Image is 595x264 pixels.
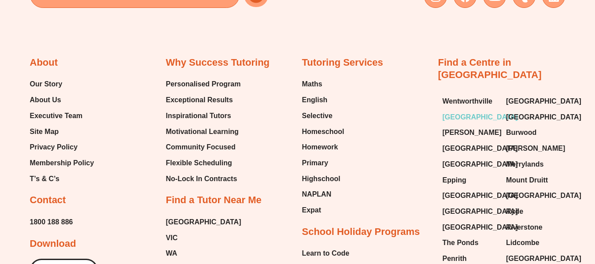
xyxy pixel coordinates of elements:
[114,173,119,178] span: 
[302,141,344,154] a: Homework
[443,189,497,202] a: [GEOGRAPHIC_DATA]
[443,142,518,155] span: [GEOGRAPHIC_DATA]
[443,95,493,108] span: Wentworthville
[443,236,497,249] a: The Ponds
[506,205,561,218] a: Ryde
[443,189,518,202] span: [GEOGRAPHIC_DATA]
[506,142,565,155] span: [PERSON_NAME]
[302,247,350,260] span: Learn to Code
[30,78,63,91] span: Our Story
[166,93,241,107] a: Exceptional Results
[129,106,245,110] span: $OOULJKWV5HVHUYHG/LWHUDF\6FKRRO5HDGLQHVV3URJUDP
[30,216,73,229] a: 1800 188 886
[92,173,96,178] span: K
[302,204,322,217] span: Expat
[100,173,104,178] span: H
[506,189,561,202] a: [GEOGRAPHIC_DATA]
[30,125,94,138] a: Site Map
[302,226,420,238] h2: School Holiday Programs
[302,156,344,170] a: Primary
[443,158,497,171] a: [GEOGRAPHIC_DATA]
[443,142,497,155] a: [GEOGRAPHIC_DATA]
[443,205,497,218] a: [GEOGRAPHIC_DATA]
[30,93,61,107] span: About Us
[30,172,59,186] span: T’s & C’s
[63,173,68,178] span: W
[166,172,241,186] a: No-Lock In Contracts
[302,204,344,217] a: Expat
[98,173,103,178] span: 
[30,194,66,207] h2: Contact
[443,174,497,187] a: Epping
[302,172,340,186] span: Highschool
[166,156,232,170] span: Flexible Scheduling
[506,174,561,187] a: Mount Druitt
[166,93,233,107] span: Exceptional Results
[166,247,177,260] span: WA
[443,221,518,234] span: [GEOGRAPHIC_DATA]
[166,231,241,245] a: VIC
[56,173,61,178] span: W
[506,158,543,171] span: Merrylands
[506,111,581,124] span: [GEOGRAPHIC_DATA]
[166,78,241,91] span: Personalised Program
[30,109,83,123] span: Executive Team
[225,1,237,13] button: Text
[49,173,52,178] span: $
[506,126,536,139] span: Burwood
[59,173,63,178] span: Y
[166,109,231,123] span: Inspirational Tutors
[92,1,109,13] span: of ⁨11⁩
[30,172,94,186] a: T’s & C’s
[101,106,103,110] span: 7
[302,156,329,170] span: Primary
[506,205,523,218] span: Ryde
[302,188,332,201] span: NAPLAN
[166,141,241,154] a: Community Focused
[302,188,344,201] a: NAPLAN
[443,174,466,187] span: Epping
[506,158,561,171] a: Merrylands
[70,173,75,178] span: 
[121,173,125,178] span: O
[302,78,322,91] span: Maths
[30,238,76,250] h2: Download
[107,173,111,178] span: H
[506,236,540,249] span: Lidcombe
[443,205,518,218] span: [GEOGRAPHIC_DATA]
[79,106,104,110] span: 6XFFHVV
[30,93,94,107] a: About Us
[506,221,561,234] a: Riverstone
[443,221,497,234] a: [GEOGRAPHIC_DATA]
[302,125,344,138] a: Homeschool
[302,172,344,186] a: Highschool
[166,156,241,170] a: Flexible Scheduling
[122,173,126,178] span: R
[443,95,497,108] a: Wentworthville
[30,78,94,91] a: Our Story
[125,173,128,178] span: Z
[506,174,548,187] span: Mount Druitt
[109,173,113,178] span: U
[443,111,518,124] span: [GEOGRAPHIC_DATA]
[249,1,262,13] button: Add or edit images
[166,194,262,207] h2: Find a Tutor Near Me
[302,56,383,69] h2: Tutoring Services
[89,173,94,178] span: 
[443,111,497,124] a: [GEOGRAPHIC_DATA]
[166,109,241,123] a: Inspirational Tutors
[506,95,561,108] a: [GEOGRAPHIC_DATA]
[443,236,479,249] span: The Ponds
[84,173,87,178] span: F
[166,56,270,69] h2: Why Success Tutoring
[506,236,561,249] a: Lidcombe
[30,141,78,154] span: Privacy Policy
[81,173,85,178] span: D
[30,125,59,138] span: Site Map
[53,173,56,178] span: F
[30,156,94,170] a: Membership Policy
[30,141,94,154] a: Privacy Policy
[65,173,67,178] span: \
[68,173,74,178] span: 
